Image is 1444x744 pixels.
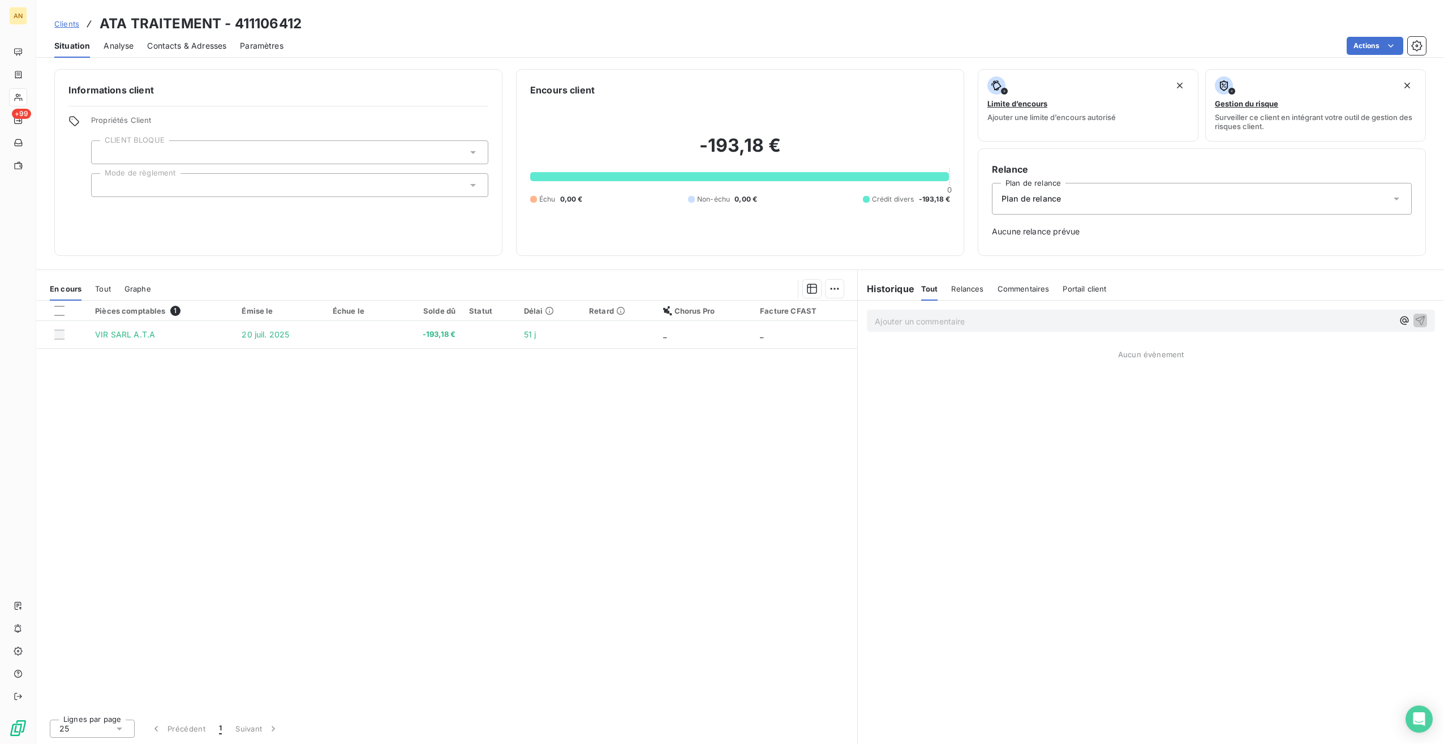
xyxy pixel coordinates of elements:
div: Open Intercom Messenger [1406,705,1433,733]
span: Commentaires [998,284,1050,293]
div: Facture CFAST [760,306,850,315]
span: 51 j [524,330,536,339]
span: _ [663,330,667,339]
div: Émise le [242,306,319,315]
span: 20 juil. 2025 [242,330,289,339]
span: Gestion du risque [1215,99,1278,108]
input: Ajouter une valeur [101,147,110,157]
div: Retard [589,306,650,315]
span: Échu [539,194,556,204]
button: Gestion du risqueSurveiller ce client en intégrant votre outil de gestion des risques client. [1205,69,1426,142]
span: Portail client [1063,284,1106,293]
span: Ajouter une limite d’encours autorisé [987,113,1116,122]
span: +99 [12,109,31,119]
span: En cours [50,284,81,293]
span: Aucune relance prévue [992,226,1412,237]
span: 0,00 € [560,194,583,204]
div: Solde dû [400,306,455,315]
h3: ATA TRAITEMENT - 411106412 [100,14,302,34]
span: 1 [170,306,180,316]
span: Crédit divers [872,194,914,204]
div: Statut [469,306,510,315]
span: Paramètres [240,40,283,52]
div: Pièces comptables [95,306,228,316]
span: Contacts & Adresses [147,40,226,52]
button: Actions [1347,37,1403,55]
span: Tout [921,284,938,293]
span: 25 [59,723,69,734]
span: 0 [947,185,952,194]
span: Analyse [104,40,134,52]
span: Clients [54,19,79,28]
span: 0,00 € [734,194,757,204]
div: AN [9,7,27,25]
h6: Informations client [68,83,488,97]
span: Situation [54,40,90,52]
h2: -193,18 € [530,134,950,168]
div: Chorus Pro [663,306,747,315]
span: Aucun évènement [1118,350,1184,359]
button: Suivant [229,717,286,741]
img: Logo LeanPay [9,719,27,737]
span: Plan de relance [1002,193,1061,204]
span: -193,18 € [919,194,950,204]
span: Relances [951,284,983,293]
span: VIR SARL A.T.A [95,330,155,339]
h6: Relance [992,163,1412,176]
button: Limite d’encoursAjouter une limite d’encours autorisé [978,69,1198,142]
span: 1 [219,723,222,734]
button: 1 [212,717,229,741]
button: Précédent [144,717,212,741]
input: Ajouter une valeur [101,180,110,190]
span: Propriétés Client [91,116,488,131]
div: Délai [524,306,575,315]
span: Non-échu [697,194,730,204]
span: Limite d’encours [987,99,1047,108]
a: Clients [54,18,79,29]
span: Surveiller ce client en intégrant votre outil de gestion des risques client. [1215,113,1416,131]
div: Échue le [333,306,386,315]
span: Graphe [124,284,151,293]
span: _ [760,330,763,339]
h6: Encours client [530,83,595,97]
span: Tout [95,284,111,293]
h6: Historique [858,282,914,296]
span: -193,18 € [400,329,455,340]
